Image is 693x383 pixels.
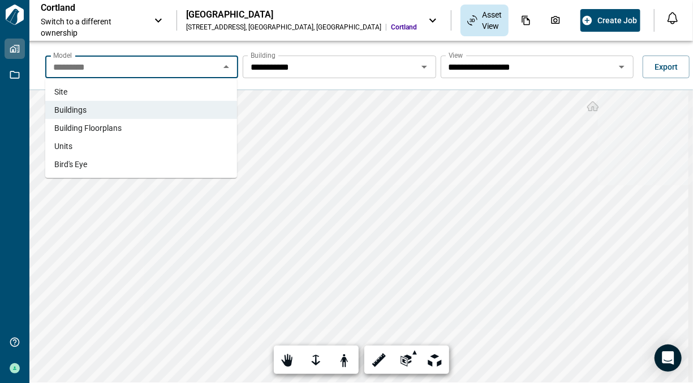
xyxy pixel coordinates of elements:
span: Create Job [597,15,637,26]
div: Asset View [460,5,509,36]
label: Model [53,50,72,60]
label: Building [251,50,276,60]
span: Buildings [54,104,87,116]
div: Documents [514,11,538,30]
div: Issues & Info [573,11,597,30]
span: Export [655,61,678,73]
div: [GEOGRAPHIC_DATA] [186,9,417,20]
button: Open [416,59,432,75]
div: Open Intercom Messenger [655,344,682,372]
span: Site [54,86,67,97]
span: Bird's Eye [54,159,87,170]
span: Switch to a different ownership [41,16,143,39]
label: View [449,50,463,60]
button: Open [614,59,630,75]
button: Create Job [580,9,640,32]
button: Open notification feed [664,9,682,27]
span: Cortland [391,23,417,32]
span: Units [54,141,72,152]
div: [STREET_ADDRESS] , [GEOGRAPHIC_DATA] , [GEOGRAPHIC_DATA] [186,23,381,32]
p: Cortland [41,2,143,14]
div: Photos [544,11,567,30]
span: Building Floorplans [54,122,122,134]
span: Asset View [482,9,502,32]
button: Close [218,59,234,75]
button: Export [643,56,690,78]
